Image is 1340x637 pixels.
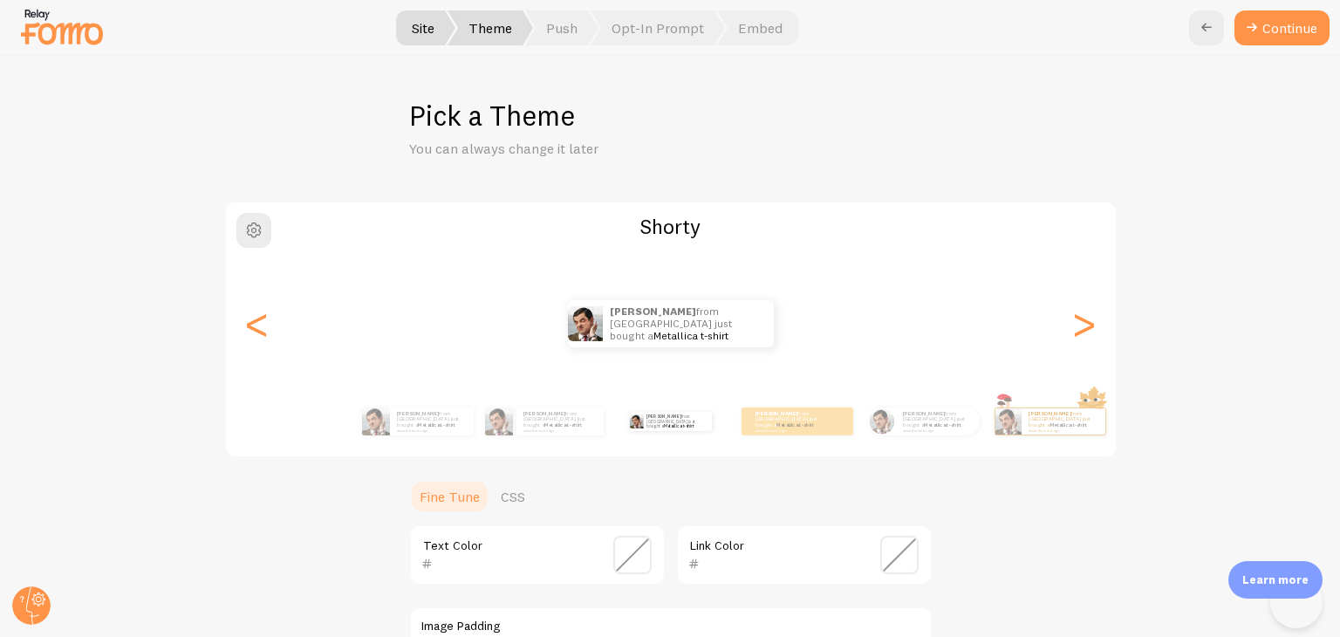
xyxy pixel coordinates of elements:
p: from [GEOGRAPHIC_DATA] just bought a [646,412,705,431]
h2: Shorty [226,213,1116,240]
a: CSS [490,479,536,514]
strong: [PERSON_NAME] [903,410,945,417]
div: Next slide [1074,261,1095,387]
img: Fomo [870,408,895,434]
a: Metallica t-shirt [418,421,455,428]
a: Metallica t-shirt [664,423,694,428]
p: from [GEOGRAPHIC_DATA] just bought a [1029,410,1098,432]
a: Metallica t-shirt [924,421,961,428]
img: Fomo [568,306,603,341]
small: about 4 minutes ago [397,428,465,432]
strong: [PERSON_NAME] [1029,410,1070,417]
img: fomo-relay-logo-orange.svg [18,4,106,49]
a: Metallica t-shirt [544,421,582,428]
img: Fomo [485,408,513,435]
strong: [PERSON_NAME] [610,305,696,318]
p: from [GEOGRAPHIC_DATA] just bought a [755,410,825,432]
p: from [GEOGRAPHIC_DATA] just bought a [397,410,467,432]
a: Metallica t-shirt [653,329,728,342]
label: Image Padding [421,619,920,634]
small: about 4 minutes ago [523,428,595,432]
a: Fine Tune [409,479,490,514]
div: Previous slide [247,261,268,387]
img: Fomo [630,414,644,428]
strong: [PERSON_NAME] [646,414,681,419]
p: Learn more [1242,572,1309,588]
div: Learn more [1228,561,1323,599]
p: from [GEOGRAPHIC_DATA] just bought a [903,410,973,432]
p: You can always change it later [409,139,828,159]
p: from [GEOGRAPHIC_DATA] just bought a [523,410,597,432]
strong: [PERSON_NAME] [397,410,439,417]
h1: Pick a Theme [409,98,933,134]
img: Fomo [362,408,390,435]
small: about 4 minutes ago [1029,428,1097,432]
strong: [PERSON_NAME] [755,410,797,417]
a: Metallica t-shirt [1050,421,1088,428]
small: about 4 minutes ago [755,428,824,432]
img: Fomo [995,408,1022,435]
a: Metallica t-shirt [776,421,814,428]
p: from [GEOGRAPHIC_DATA] just bought a [610,300,756,347]
strong: [PERSON_NAME] [523,410,565,417]
iframe: Help Scout Beacon - Open [1270,576,1323,628]
small: about 4 minutes ago [903,428,971,432]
